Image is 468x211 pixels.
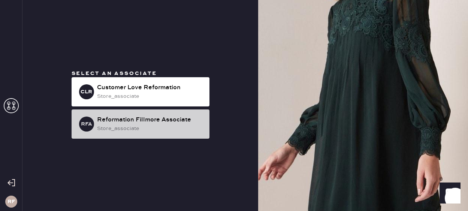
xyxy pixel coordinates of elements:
div: Reformation Fillmore Associate [97,115,203,124]
span: Select an associate [72,70,157,77]
div: store_associate [97,92,203,100]
div: store_associate [97,124,203,133]
h3: CLR [81,89,92,94]
iframe: Front Chat [432,177,465,210]
h3: RFA [81,121,92,127]
h3: RF [7,199,15,204]
div: Customer Love Reformation [97,83,203,92]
